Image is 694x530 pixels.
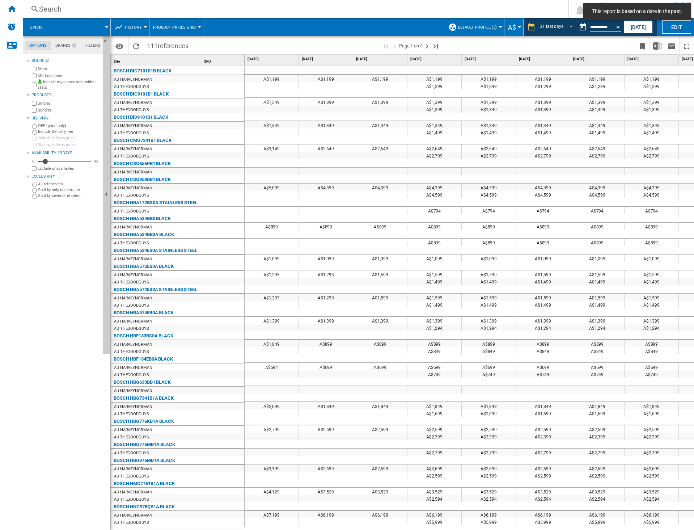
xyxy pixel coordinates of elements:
[407,82,461,89] div: A$1,299
[625,294,678,301] div: A$1,599
[30,159,36,164] div: 0
[570,75,624,82] div: A$1,199
[353,184,407,191] div: A$4,399
[462,129,516,136] div: A$1,499
[299,340,353,347] div: A$899
[462,278,516,285] div: A$1,499
[103,36,112,49] button: Hide
[92,159,100,164] div: 90
[32,80,37,89] input: Include my assortment within stats
[570,370,624,378] div: A$749
[245,294,299,301] div: A$1,293
[355,55,407,64] div: [DATE]
[114,130,149,137] div: AU THEGOODGUYS
[38,193,100,198] label: Sold by several retailers
[382,37,390,54] button: First page
[114,113,168,122] div: BOSCH BID9101B1 BLACK
[407,184,461,191] div: A$4,399
[114,99,152,106] div: AU HARVEYNORMAN
[423,37,431,54] button: Next page
[32,166,37,171] input: Display delivery price
[114,279,149,286] div: AU THEGOODGUYS
[625,340,678,347] div: A$899
[625,184,678,191] div: A$4,399
[625,278,678,285] div: A$1,499
[299,270,353,278] div: A$1,293
[81,41,105,50] md-tab-item: Filters
[570,347,624,354] div: A$849
[625,152,678,159] div: A$2,799
[462,144,516,152] div: A$2,649
[462,370,516,378] div: A$749
[516,317,570,324] div: A$1,399
[32,182,37,187] input: All references
[114,332,173,340] div: BOSCH HBF133BS0A BLACK
[625,223,678,230] div: A$899
[462,223,516,230] div: A$899
[462,184,516,191] div: A$4,399
[114,302,149,309] div: AU THEGOODGUYS
[407,152,461,159] div: A$2,799
[407,75,461,82] div: A$1,199
[572,55,624,64] div: [DATE]
[516,294,570,301] div: A$1,599
[407,255,461,262] div: A$1,099
[625,255,678,262] div: A$1,099
[462,121,516,129] div: A$1,349
[570,144,624,152] div: A$2,649
[407,324,461,331] div: A$1,294
[32,130,37,135] input: Include Delivery Fee
[407,144,461,152] div: A$2,649
[353,340,407,347] div: A$899
[356,56,406,62] span: [DATE]
[114,355,173,363] div: BOSCH HBF134EB0A BLACK
[38,135,100,141] label: Include delivery price
[38,129,100,134] label: Include Delivery Fee
[462,363,516,370] div: A$699
[625,207,678,214] div: A$794
[407,191,461,198] div: A$4,599
[112,55,201,66] div: Sort None
[112,55,201,66] div: Site Sort None
[570,317,624,324] div: A$1,399
[353,98,407,105] div: A$1,399
[114,159,171,168] div: BOSCH CSG656RB1 BLACK
[114,285,197,294] div: BOSCH HBA572ES3A STAINLESS STEEL
[570,191,624,198] div: A$4,599
[570,129,624,136] div: A$1,499
[409,55,461,64] div: [DATE]
[407,317,461,324] div: A$1,399
[625,191,678,198] div: A$4,599
[114,185,152,192] div: AU HARVEYNORMAN
[32,124,37,129] input: OFF (price only)
[516,129,570,136] div: A$1,499
[299,363,353,370] div: A$699
[612,20,625,33] button: Open calendar
[203,55,244,66] div: Sort None
[114,308,174,317] div: BOSCH HBA574EB0A BLACK
[299,184,353,191] div: A$4,399
[51,41,81,50] md-tab-item: Brands (3)
[625,363,678,370] div: A$699
[462,324,516,331] div: A$1,294
[245,144,299,152] div: A$3,149
[540,24,563,29] div: 31 last days
[299,98,353,105] div: A$1,399
[570,184,624,191] div: A$4,399
[31,92,100,98] div: Products
[508,24,516,31] span: A$
[570,340,624,347] div: A$899
[462,105,516,113] div: A$1,399
[114,90,169,98] div: BOSCH BIC9101B1 BLACK
[38,66,100,72] label: Sites
[662,20,691,34] button: Edit
[114,122,152,130] div: AU HARVEYNORMAN
[39,4,549,14] div: Search
[247,56,297,62] span: [DATE]
[114,387,152,395] div: AU HARVEYNORMAN
[516,223,570,230] div: A$899
[650,37,664,54] button: Download in Excel
[653,42,661,50] img: excel-24x24.png
[448,18,500,36] div: Default profile (3)
[31,115,100,121] div: Delivery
